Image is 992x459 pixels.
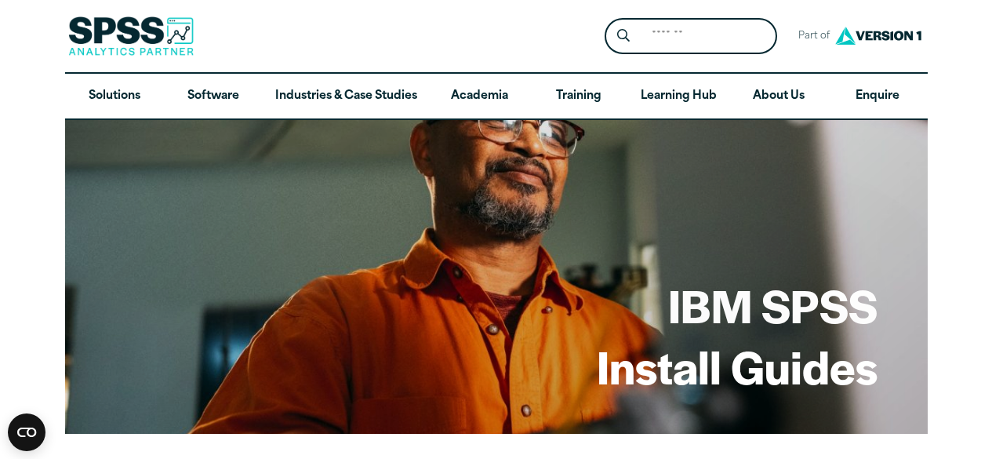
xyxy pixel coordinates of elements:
[164,74,263,119] a: Software
[263,74,430,119] a: Industries & Case Studies
[68,16,194,56] img: SPSS Analytics Partner
[790,25,831,48] span: Part of
[609,22,638,51] button: Search magnifying glass icon
[628,74,729,119] a: Learning Hub
[8,413,45,451] button: Open CMP widget
[529,74,627,119] a: Training
[65,74,164,119] a: Solutions
[617,29,630,42] svg: Search magnifying glass icon
[605,18,777,55] form: Site Header Search Form
[65,74,928,119] nav: Desktop version of site main menu
[729,74,828,119] a: About Us
[597,275,878,396] h1: IBM SPSS Install Guides
[831,21,925,50] img: Version1 Logo
[430,74,529,119] a: Academia
[828,74,927,119] a: Enquire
